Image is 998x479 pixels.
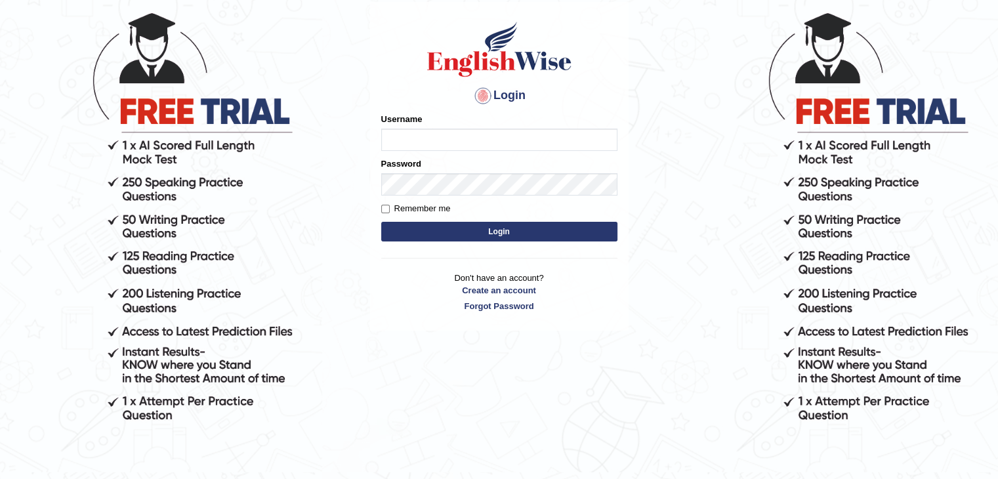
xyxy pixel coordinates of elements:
p: Don't have an account? [381,272,617,312]
label: Remember me [381,202,451,215]
img: Logo of English Wise sign in for intelligent practice with AI [425,20,574,79]
input: Remember me [381,205,390,213]
label: Password [381,157,421,170]
h4: Login [381,85,617,106]
a: Create an account [381,284,617,297]
a: Forgot Password [381,300,617,312]
label: Username [381,113,423,125]
button: Login [381,222,617,241]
